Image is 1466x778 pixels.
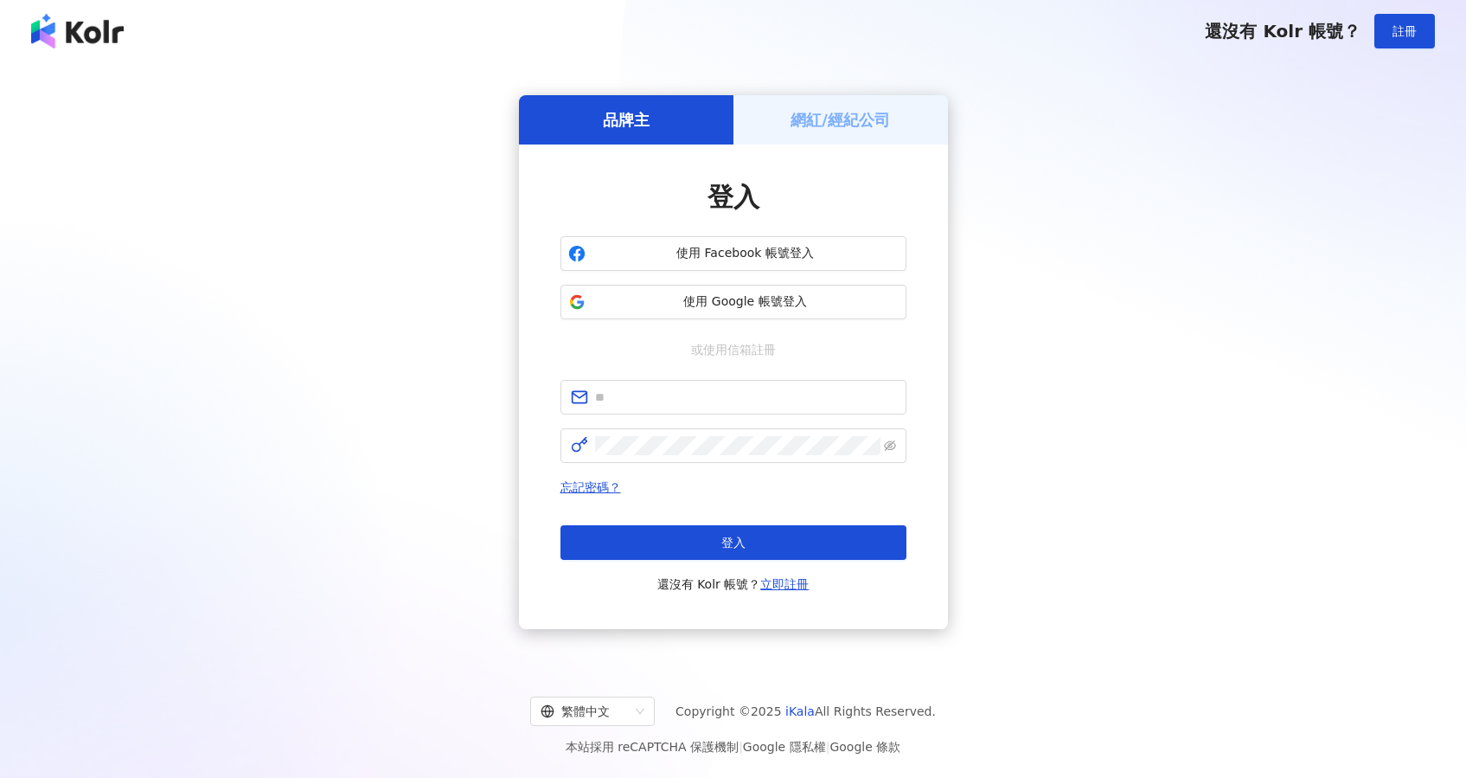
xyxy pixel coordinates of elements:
[675,701,936,722] span: Copyright © 2025 All Rights Reserved.
[721,536,746,550] span: 登入
[560,285,906,319] button: 使用 Google 帳號登入
[679,340,788,359] span: 或使用信箱註冊
[560,480,621,494] a: 忘記密碼？
[785,704,815,718] a: iKala
[592,245,899,262] span: 使用 Facebook 帳號登入
[760,577,809,591] a: 立即註冊
[560,236,906,271] button: 使用 Facebook 帳號登入
[707,182,759,212] span: 登入
[31,14,124,48] img: logo
[657,574,810,595] span: 還沒有 Kolr 帳號？
[541,698,629,725] div: 繁體中文
[1205,21,1360,42] span: 還沒有 Kolr 帳號？
[560,525,906,560] button: 登入
[884,440,896,452] span: eye-invisible
[566,736,900,757] span: 本站採用 reCAPTCHA 保護機制
[743,740,826,754] a: Google 隱私權
[826,740,830,754] span: |
[791,109,890,131] h5: 網紅/經紀公司
[1374,14,1435,48] button: 註冊
[592,293,899,311] span: 使用 Google 帳號登入
[1392,24,1417,38] span: 註冊
[829,740,900,754] a: Google 條款
[739,740,743,754] span: |
[603,109,650,131] h5: 品牌主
